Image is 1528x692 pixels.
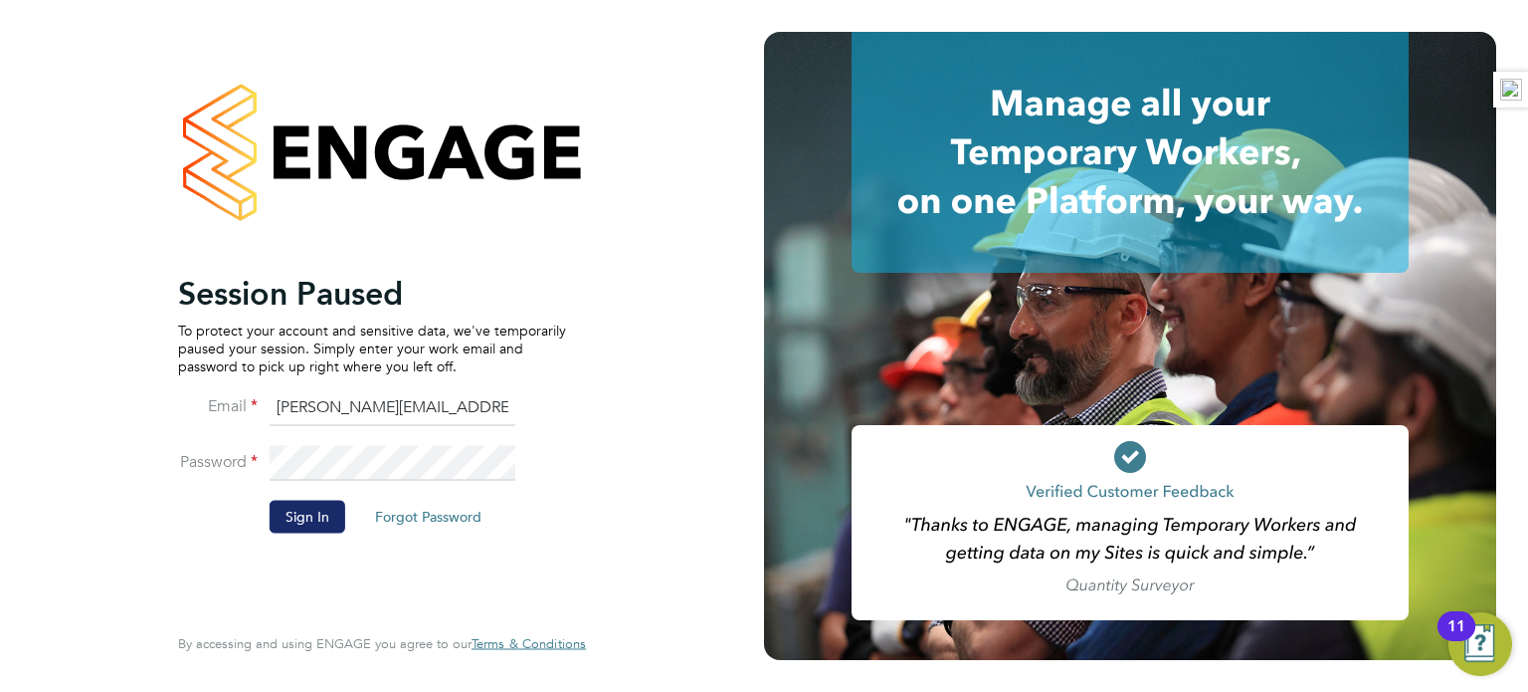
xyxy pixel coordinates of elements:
button: Open Resource Center, 11 new notifications [1448,612,1512,676]
p: To protect your account and sensitive data, we've temporarily paused your session. Simply enter y... [178,321,566,375]
label: Email [178,395,258,416]
button: Forgot Password [359,501,497,533]
span: By accessing and using ENGAGE you agree to our [178,635,586,652]
label: Password [178,451,258,472]
input: Enter your work email... [270,390,515,426]
span: Terms & Conditions [472,635,586,652]
a: Terms & Conditions [472,636,586,652]
button: Sign In [270,501,345,533]
h2: Session Paused [178,273,566,313]
div: 11 [1447,626,1465,652]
